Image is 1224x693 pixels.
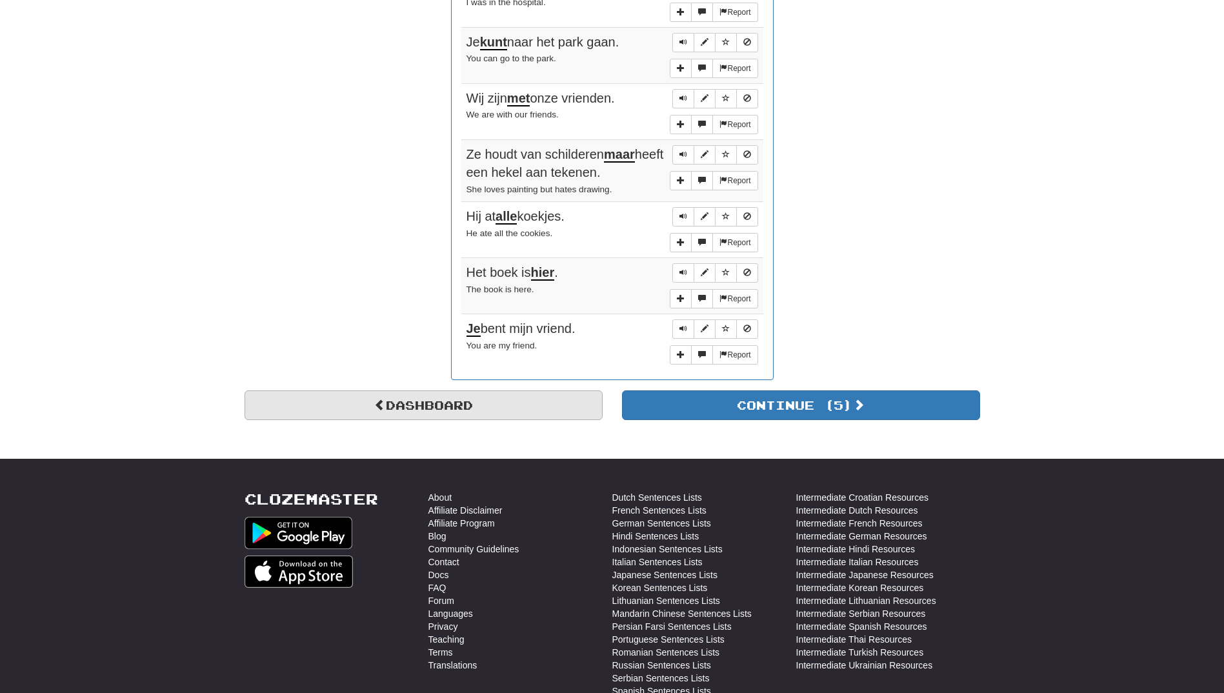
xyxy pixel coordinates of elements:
button: Add sentence to collection [670,3,692,22]
u: maar [604,147,635,163]
small: The book is here. [467,285,534,294]
small: We are with our friends. [467,110,559,119]
div: Sentence controls [672,263,758,283]
div: More sentence controls [670,115,757,134]
button: Toggle favorite [715,33,737,52]
button: Add sentence to collection [670,233,692,252]
img: Get it on Google Play [245,517,353,549]
a: Persian Farsi Sentences Lists [612,620,732,633]
small: He ate all the cookies. [467,228,553,238]
div: More sentence controls [670,3,757,22]
a: Intermediate Hindi Resources [796,543,915,556]
a: Serbian Sentences Lists [612,672,710,685]
button: Toggle ignore [736,89,758,108]
a: Teaching [428,633,465,646]
div: More sentence controls [670,171,757,190]
span: Ze houdt van schilderen heeft een hekel aan tekenen. [467,147,664,180]
button: Add sentence to collection [670,345,692,365]
span: Het boek is . [467,265,558,281]
div: More sentence controls [670,289,757,308]
button: Report [712,171,757,190]
button: Add sentence to collection [670,171,692,190]
u: met [507,91,530,106]
a: Intermediate Turkish Resources [796,646,924,659]
a: Indonesian Sentences Lists [612,543,723,556]
span: Wij zijn onze vrienden. [467,91,615,106]
a: FAQ [428,581,446,594]
button: Edit sentence [694,319,716,339]
button: Edit sentence [694,89,716,108]
button: Play sentence audio [672,263,694,283]
button: Toggle ignore [736,33,758,52]
a: Blog [428,530,446,543]
button: Play sentence audio [672,89,694,108]
button: Toggle favorite [715,145,737,165]
button: Add sentence to collection [670,289,692,308]
a: Clozemaster [245,491,378,507]
button: Toggle favorite [715,319,737,339]
a: Lithuanian Sentences Lists [612,594,720,607]
a: Dutch Sentences Lists [612,491,702,504]
a: Affiliate Program [428,517,495,530]
a: Docs [428,568,449,581]
button: Report [712,3,757,22]
a: Intermediate Serbian Resources [796,607,926,620]
a: Contact [428,556,459,568]
a: Hindi Sentences Lists [612,530,699,543]
span: Je naar het park gaan. [467,35,619,50]
img: Get it on App Store [245,556,354,588]
a: Russian Sentences Lists [612,659,711,672]
a: French Sentences Lists [612,504,707,517]
div: Sentence controls [672,319,758,339]
a: Forum [428,594,454,607]
button: Play sentence audio [672,145,694,165]
a: Mandarin Chinese Sentences Lists [612,607,752,620]
small: You can go to the park. [467,54,556,63]
a: Italian Sentences Lists [612,556,703,568]
u: hier [531,265,555,281]
small: You are my friend. [467,341,537,350]
button: Add sentence to collection [670,115,692,134]
button: Toggle ignore [736,263,758,283]
a: Romanian Sentences Lists [612,646,720,659]
button: Play sentence audio [672,319,694,339]
a: Japanese Sentences Lists [612,568,717,581]
small: She loves painting but hates drawing. [467,185,612,194]
div: Sentence controls [672,145,758,165]
u: alle [496,209,517,225]
button: Toggle favorite [715,89,737,108]
button: Report [712,345,757,365]
a: Intermediate Italian Resources [796,556,919,568]
button: Edit sentence [694,145,716,165]
button: Toggle ignore [736,145,758,165]
div: Sentence controls [672,89,758,108]
button: Toggle ignore [736,319,758,339]
a: Intermediate Japanese Resources [796,568,934,581]
a: About [428,491,452,504]
a: Intermediate Spanish Resources [796,620,927,633]
a: Intermediate Thai Resources [796,633,912,646]
u: kunt [480,35,507,50]
a: Terms [428,646,453,659]
a: Korean Sentences Lists [612,581,708,594]
a: Intermediate Croatian Resources [796,491,928,504]
button: Edit sentence [694,207,716,226]
u: Je [467,321,481,337]
a: German Sentences Lists [612,517,711,530]
a: Translations [428,659,477,672]
span: Hij at koekjes. [467,209,565,225]
span: bent mijn vriend. [467,321,576,337]
button: Toggle favorite [715,263,737,283]
a: Intermediate Dutch Resources [796,504,918,517]
button: Play sentence audio [672,33,694,52]
div: More sentence controls [670,345,757,365]
a: Languages [428,607,473,620]
a: Privacy [428,620,458,633]
button: Edit sentence [694,33,716,52]
a: Intermediate Lithuanian Resources [796,594,936,607]
button: Report [712,289,757,308]
div: More sentence controls [670,233,757,252]
a: Intermediate French Resources [796,517,923,530]
a: Intermediate Ukrainian Resources [796,659,933,672]
div: Sentence controls [672,207,758,226]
